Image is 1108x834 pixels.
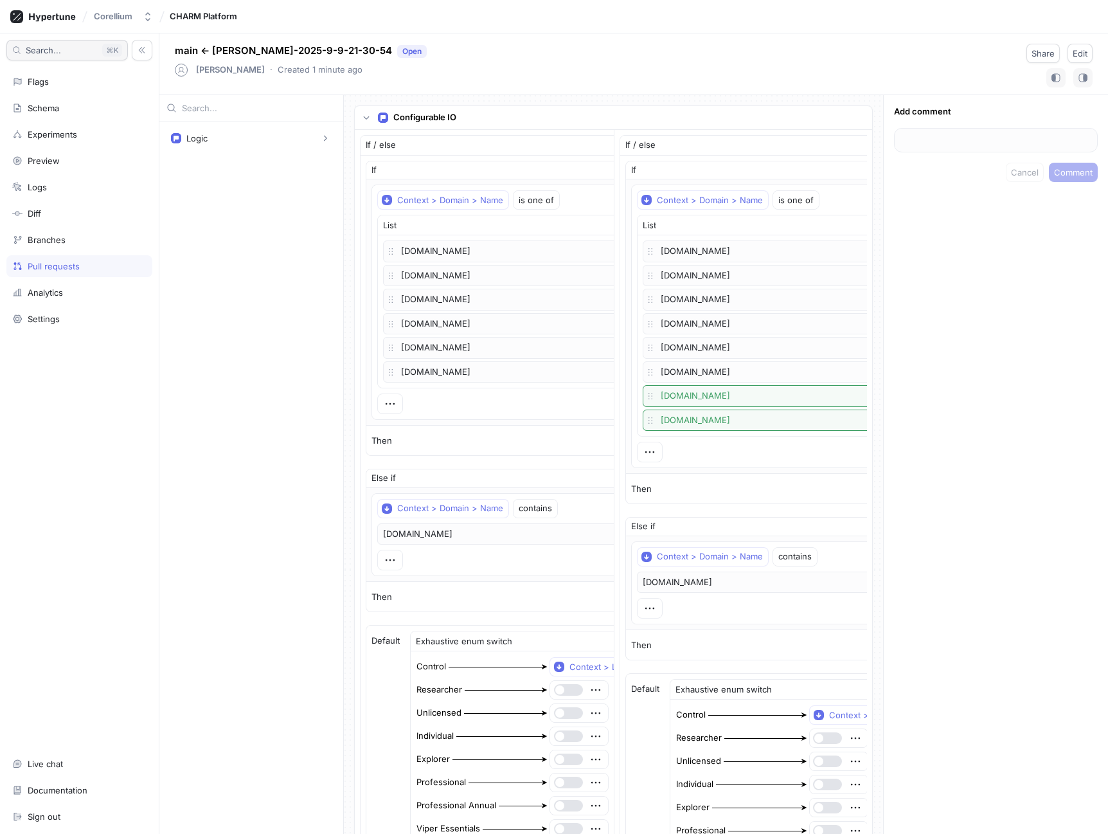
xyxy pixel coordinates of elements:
div: Branches [28,235,66,245]
p: Default [631,683,659,696]
div: If / else [625,139,656,152]
p: [DOMAIN_NAME] [383,265,665,287]
p: Else if [371,472,396,485]
p: Configurable IO [393,111,456,124]
div: Settings [28,314,60,324]
div: Researcher [676,732,722,745]
p: Then [371,591,392,604]
div: If / else [366,139,396,152]
button: Context > License Type [550,657,670,676]
p: [DOMAIN_NAME] [643,240,925,262]
div: List [643,219,656,232]
div: Control [416,660,446,673]
div: Logs [28,182,47,192]
p: [DOMAIN_NAME] [643,361,925,383]
span: Edit [1073,50,1087,57]
button: Context > Domain > Name [377,190,509,210]
div: Flags [28,77,49,87]
p: Then [371,435,392,448]
button: Share [1026,44,1060,63]
p: [PERSON_NAME] [196,64,265,77]
a: Documentation [6,779,152,801]
div: Schema [28,103,59,113]
span: Comment [1054,168,1093,176]
div: Preview [28,156,60,166]
button: Edit [1068,44,1093,63]
p: [DOMAIN_NAME] [377,523,671,545]
p: [DOMAIN_NAME] [643,265,925,287]
div: Context > Domain > Name [397,503,503,514]
div: Corellium [94,11,132,22]
div: Context > Domain > Name [657,551,763,562]
div: Sign out [28,811,60,822]
p: [DOMAIN_NAME] [643,289,925,311]
p: [DOMAIN_NAME] [643,410,925,431]
div: Individual [676,778,713,791]
p: Then [631,483,652,496]
button: Context > Domain > Name [637,547,769,567]
button: Search...K [6,40,128,60]
div: Context > License Type [829,710,924,721]
span: CHARM Platform [170,12,237,21]
button: Comment [1049,163,1098,182]
p: If [371,164,377,177]
p: Add comment [894,105,1098,118]
div: contains [778,553,812,561]
div: contains [519,505,552,512]
p: [DOMAIN_NAME] [383,361,665,383]
div: Individual [416,730,454,743]
div: Explorer [416,753,450,766]
div: Exhaustive enum switch [416,635,512,648]
p: Then [631,639,652,652]
button: Context > Domain > Name [637,190,769,210]
div: K [102,44,122,57]
button: Context > Domain > Name [377,499,509,518]
div: Unlicensed [416,707,461,720]
p: Default [371,635,400,648]
div: Analytics [28,287,63,298]
p: ‧ [270,64,273,77]
span: Search... [26,46,61,54]
button: Context > License Type [809,705,930,725]
div: Context > Domain > Name [397,195,503,206]
div: Context > License Type [569,662,665,673]
div: Professional [416,776,466,789]
div: Pull requests [28,261,80,271]
span: Share [1032,50,1055,57]
div: Logic [186,133,208,143]
p: [DOMAIN_NAME] [383,337,665,359]
div: Experiments [28,129,77,140]
button: Cancel [1006,163,1044,182]
div: Professional Annual [416,799,496,812]
p: [DOMAIN_NAME] [643,337,925,359]
p: [DOMAIN_NAME] [383,313,665,335]
button: Corellium [89,6,158,27]
p: [DOMAIN_NAME] [643,313,925,335]
span: Cancel [1011,168,1039,176]
input: Search... [182,102,336,115]
div: is one of [519,196,554,204]
p: Else if [631,520,656,533]
div: Control [676,709,706,721]
p: If [631,164,636,177]
div: Unlicensed [676,755,721,768]
div: Live chat [28,759,63,769]
p: [DOMAIN_NAME] [637,572,931,594]
p: main ← [PERSON_NAME]-2025-9-9-21-30-54 [175,44,427,59]
p: [DOMAIN_NAME] [383,289,665,311]
div: Researcher [416,684,462,696]
div: Open [402,46,422,57]
p: [DOMAIN_NAME] [383,240,665,262]
div: Exhaustive enum switch [675,684,772,696]
div: Diff [28,208,41,219]
div: Explorer [676,801,710,814]
div: Context > Domain > Name [657,195,763,206]
div: Documentation [28,785,87,795]
p: Created 1 minute ago [278,64,362,77]
div: List [383,219,397,232]
div: is one of [778,196,814,204]
p: [DOMAIN_NAME] [643,385,925,407]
